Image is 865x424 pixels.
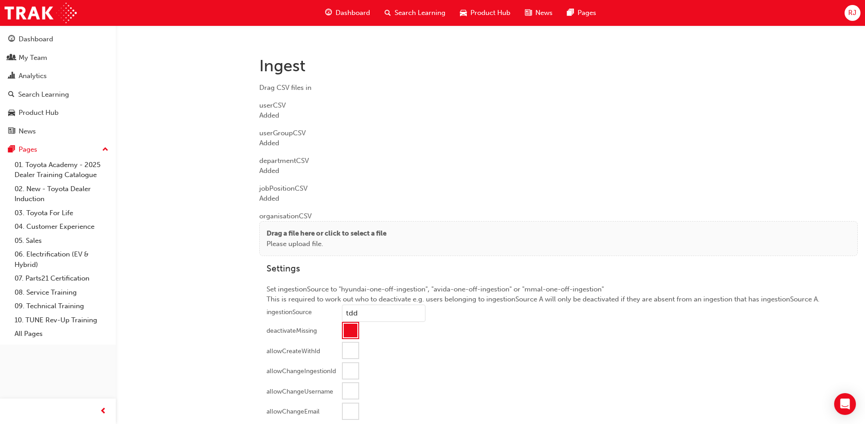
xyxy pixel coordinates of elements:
[8,128,15,136] span: news-icon
[259,93,858,121] div: user CSV
[560,4,603,22] a: pages-iconPages
[259,121,858,148] div: userGroup CSV
[100,406,107,417] span: prev-icon
[11,158,112,182] a: 01. Toyota Academy - 2025 Dealer Training Catalogue
[259,221,858,256] div: Drag a file here or click to select a filePlease upload file.
[19,108,59,118] div: Product Hub
[19,144,37,155] div: Pages
[518,4,560,22] a: news-iconNews
[834,393,856,415] div: Open Intercom Messenger
[336,8,370,18] span: Dashboard
[11,286,112,300] a: 08. Service Training
[267,347,320,356] div: allowCreateWithId
[453,4,518,22] a: car-iconProduct Hub
[4,104,112,121] a: Product Hub
[567,7,574,19] span: pages-icon
[525,7,532,19] span: news-icon
[267,387,333,396] div: allowChangeUsername
[267,407,320,416] div: allowChangeEmail
[845,5,860,21] button: RJ
[11,234,112,248] a: 05. Sales
[11,271,112,286] a: 07. Parts21 Certification
[4,31,112,48] a: Dashboard
[460,7,467,19] span: car-icon
[259,110,858,121] div: Added
[377,4,453,22] a: search-iconSearch Learning
[267,367,336,376] div: allowChangeIngestionId
[848,8,856,18] span: RJ
[11,299,112,313] a: 09. Technical Training
[267,239,386,249] p: Please upload file.
[342,305,425,322] input: ingestionSource
[4,49,112,66] a: My Team
[4,141,112,158] button: Pages
[4,68,112,84] a: Analytics
[267,326,317,335] div: deactivateMissing
[11,206,112,220] a: 03. Toyota For Life
[267,263,850,274] h3: Settings
[18,89,69,100] div: Search Learning
[102,144,109,156] span: up-icon
[19,126,36,137] div: News
[19,71,47,81] div: Analytics
[4,86,112,103] a: Search Learning
[259,138,858,148] div: Added
[259,193,858,204] div: Added
[8,35,15,44] span: guage-icon
[8,109,15,117] span: car-icon
[578,8,596,18] span: Pages
[8,72,15,80] span: chart-icon
[259,56,858,76] h1: Ingest
[11,220,112,234] a: 04. Customer Experience
[11,182,112,206] a: 02. New - Toyota Dealer Induction
[4,29,112,141] button: DashboardMy TeamAnalyticsSearch LearningProduct HubNews
[259,83,858,93] div: Drag CSV files in
[11,313,112,327] a: 10. TUNE Rev-Up Training
[259,204,858,256] div: organisation CSV
[259,166,858,176] div: Added
[470,8,510,18] span: Product Hub
[8,146,15,154] span: pages-icon
[11,247,112,271] a: 06. Electrification (EV & Hybrid)
[8,54,15,62] span: people-icon
[325,7,332,19] span: guage-icon
[535,8,553,18] span: News
[11,327,112,341] a: All Pages
[4,123,112,140] a: News
[5,3,77,23] img: Trak
[19,34,53,44] div: Dashboard
[385,7,391,19] span: search-icon
[19,53,47,63] div: My Team
[259,176,858,204] div: jobPosition CSV
[318,4,377,22] a: guage-iconDashboard
[267,308,312,317] div: ingestionSource
[259,148,858,176] div: department CSV
[8,91,15,99] span: search-icon
[267,228,386,239] p: Drag a file here or click to select a file
[395,8,445,18] span: Search Learning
